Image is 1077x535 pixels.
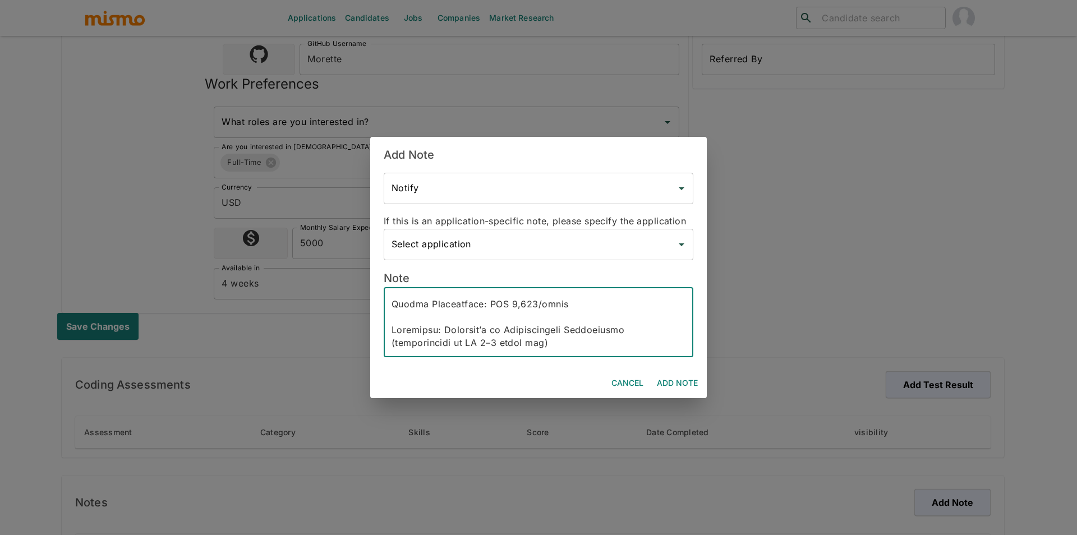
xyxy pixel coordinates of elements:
span: Note [384,271,410,285]
span: If this is an application-specific note, please specify the application [384,215,686,227]
textarea: 🧠 Loremipsu Dolorsi Ametconsec: 3 adipi el s Doeiusmo Temporin Utlabor Etdo: Magn Aliq enimadmi 0... [392,297,685,348]
h2: Add Note [370,137,707,173]
button: Open [674,181,689,196]
button: Add Note [652,373,702,394]
button: Open [674,237,689,252]
button: Cancel [607,373,648,394]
